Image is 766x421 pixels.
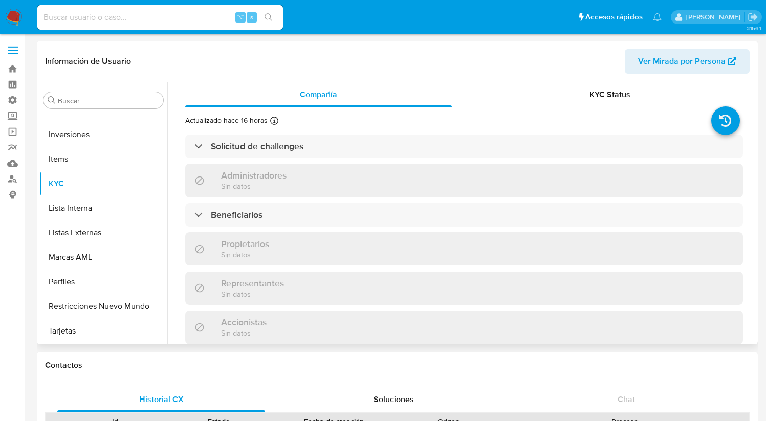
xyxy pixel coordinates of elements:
h3: Representantes [221,278,284,289]
button: Restricciones Nuevo Mundo [39,294,167,319]
p: Sin datos [221,181,287,191]
span: Ver Mirada por Persona [638,49,726,74]
button: Tarjetas [39,319,167,343]
span: Historial CX [139,393,184,405]
div: Beneficiarios [185,203,743,227]
button: Ver Mirada por Persona [625,49,750,74]
div: RepresentantesSin datos [185,272,743,305]
div: Solicitud de challenges [185,135,743,158]
input: Buscar [58,96,159,105]
button: Marcas AML [39,245,167,270]
span: s [250,12,253,22]
button: Buscar [48,96,56,104]
h3: Accionistas [221,317,267,328]
span: KYC Status [589,88,630,100]
div: AccionistasSin datos [185,311,743,344]
button: Items [39,147,167,171]
div: AdministradoresSin datos [185,164,743,197]
input: Buscar usuario o caso... [37,11,283,24]
div: PropietariosSin datos [185,232,743,265]
p: Sin datos [221,289,284,299]
h1: Contactos [45,360,750,370]
p: santiago.reyes@mercadolibre.com [686,12,744,22]
span: Soluciones [374,393,414,405]
h3: Administradores [221,170,287,181]
a: Notificaciones [653,13,662,21]
span: Compañía [300,88,337,100]
span: Chat [618,393,635,405]
h3: Solicitud de challenges [211,141,303,152]
p: Sin datos [221,328,267,338]
p: Actualizado hace 16 horas [185,116,268,125]
button: Listas Externas [39,220,167,245]
button: Perfiles [39,270,167,294]
button: KYC [39,171,167,196]
button: Inversiones [39,122,167,147]
p: Sin datos [221,250,269,259]
button: search-icon [258,10,279,25]
h3: Beneficiarios [211,209,262,220]
span: ⌥ [236,12,244,22]
button: Lista Interna [39,196,167,220]
h1: Información de Usuario [45,56,131,67]
span: Accesos rápidos [585,12,643,23]
h3: Propietarios [221,238,269,250]
a: Salir [748,12,758,23]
